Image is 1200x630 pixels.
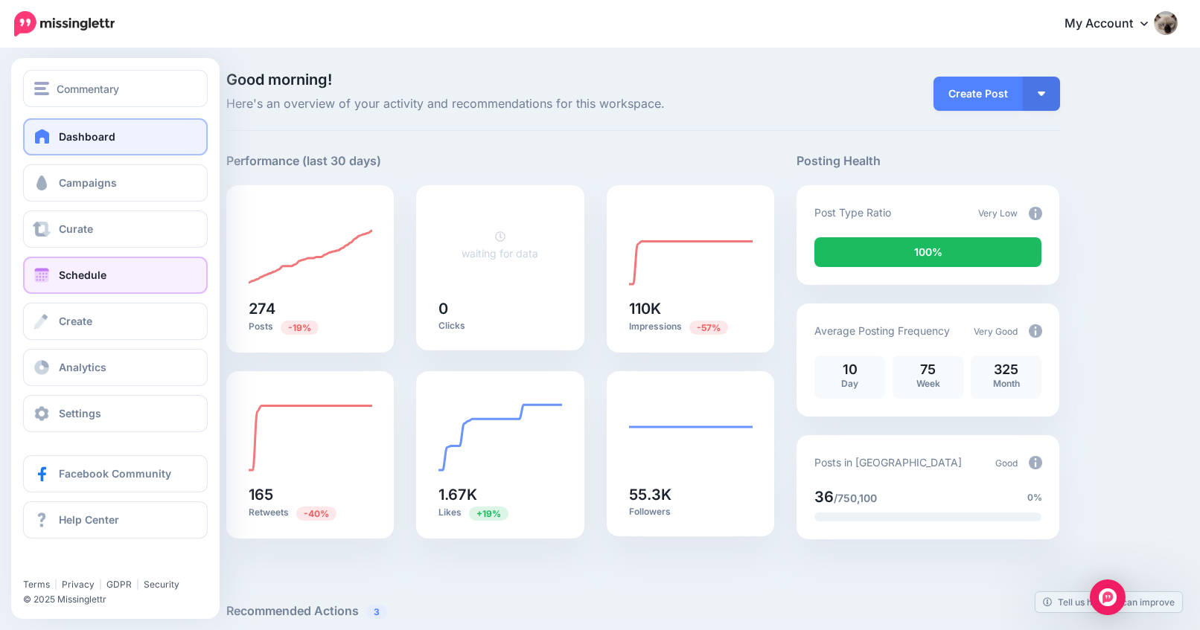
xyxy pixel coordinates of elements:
[366,605,387,619] span: 3
[841,378,858,389] span: Day
[59,269,106,281] span: Schedule
[23,349,208,386] a: Analytics
[23,395,208,432] a: Settings
[59,407,101,420] span: Settings
[1038,91,1045,96] img: arrow-down-white.png
[59,176,117,189] span: Campaigns
[438,301,562,316] h5: 0
[106,579,132,590] a: GDPR
[59,315,92,327] span: Create
[814,237,1041,267] div: 100% of your posts in the last 30 days were manually created (i.e. were not from Drip Campaigns o...
[978,363,1034,376] p: 325
[900,363,956,376] p: 75
[974,326,1018,337] span: Very Good
[136,579,139,590] span: |
[629,320,753,334] p: Impressions
[249,506,372,520] p: Retweets
[59,222,93,235] span: Curate
[226,94,775,114] span: Here's an overview of your activity and recommendations for this workspace.
[23,592,219,607] li: © 2025 Missinglettr
[296,507,336,521] span: Previous period: 276
[1029,207,1042,220] img: info-circle-grey.png
[226,152,381,170] h5: Performance (last 30 days)
[629,506,753,518] p: Followers
[226,71,332,89] span: Good morning!
[629,301,753,316] h5: 110K
[23,501,208,539] a: Help Center
[834,492,877,504] span: /750,100
[993,378,1020,389] span: Month
[814,454,962,471] p: Posts in [GEOGRAPHIC_DATA]
[1029,324,1042,338] img: info-circle-grey.png
[1090,579,1126,615] div: Open Intercom Messenger
[281,321,319,335] span: Previous period: 340
[59,130,115,143] span: Dashboard
[822,363,878,376] p: 10
[23,164,208,202] a: Campaigns
[438,506,562,520] p: Likes
[23,579,50,590] a: Terms
[144,579,179,590] a: Security
[99,579,102,590] span: |
[1027,490,1042,505] span: 0%
[14,11,115,36] img: Missinglettr
[438,487,562,502] h5: 1.67K
[23,70,208,107] button: Commentary
[438,320,562,332] p: Clicks
[23,303,208,340] a: Create
[59,361,106,373] span: Analytics
[814,322,950,339] p: Average Posting Frequency
[933,77,1023,111] a: Create Post
[23,118,208,155] a: Dashboard
[814,204,891,221] p: Post Type Ratio
[62,579,95,590] a: Privacy
[23,455,208,492] a: Facebook Community
[1029,456,1042,469] img: info-circle-grey.png
[469,507,508,521] span: Previous period: 1.4K
[249,320,372,334] p: Posts
[59,513,119,526] span: Help Center
[249,487,372,502] h5: 165
[814,488,834,506] span: 36
[34,82,49,95] img: menu.png
[797,152,1059,170] h5: Posting Health
[995,457,1018,469] span: Good
[249,301,372,316] h5: 274
[1035,592,1182,612] a: Tell us how we can improve
[226,602,1060,620] h5: Recommended Actions
[59,467,171,480] span: Facebook Community
[689,321,728,335] span: Previous period: 257K
[1050,6,1178,42] a: My Account
[629,487,753,502] h5: 55.3K
[57,80,119,97] span: Commentary
[916,378,940,389] span: Week
[54,579,57,590] span: |
[23,210,208,248] a: Curate
[978,208,1018,219] span: Very Low
[23,257,208,294] a: Schedule
[462,230,538,260] a: waiting for data
[23,557,138,572] iframe: Twitter Follow Button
